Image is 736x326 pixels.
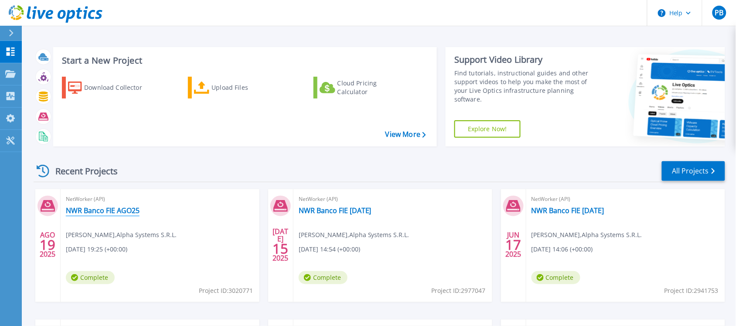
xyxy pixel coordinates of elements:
a: View More [385,130,426,139]
a: NWR Banco FIE AGO25 [66,206,140,215]
h3: Start a New Project [62,56,426,65]
a: NWR Banco FIE [DATE] [299,206,371,215]
span: NetWorker (API) [299,194,487,204]
div: Download Collector [84,79,154,96]
span: NetWorker (API) [66,194,254,204]
span: [DATE] 14:06 (+00:00) [532,244,593,254]
span: 17 [505,241,521,248]
span: Project ID: 2941753 [664,286,719,295]
a: NWR Banco FIE [DATE] [532,206,604,215]
div: JUN 2025 [505,229,521,261]
span: Complete [532,271,580,284]
span: NetWorker (API) [532,194,720,204]
div: [DATE] 2025 [272,229,289,261]
div: Find tutorials, instructional guides and other support videos to help you make the most of your L... [454,69,596,104]
span: [PERSON_NAME] , Alpha Systems S.R.L. [299,230,409,240]
span: 15 [273,245,288,252]
span: Project ID: 2977047 [432,286,486,295]
a: All Projects [662,161,725,181]
span: Complete [66,271,115,284]
a: Download Collector [62,77,159,98]
span: Project ID: 3020771 [199,286,253,295]
span: PB [715,9,723,16]
div: Support Video Library [454,54,596,65]
div: AGO 2025 [39,229,56,261]
div: Cloud Pricing Calculator [337,79,407,96]
span: [DATE] 14:54 (+00:00) [299,244,360,254]
span: Complete [299,271,348,284]
span: 19 [40,241,55,248]
a: Explore Now! [454,120,521,138]
div: Recent Projects [34,160,129,182]
span: [PERSON_NAME] , Alpha Systems S.R.L. [66,230,177,240]
a: Cloud Pricing Calculator [313,77,411,98]
a: Upload Files [188,77,285,98]
div: Upload Files [211,79,281,96]
span: [DATE] 19:25 (+00:00) [66,244,127,254]
span: [PERSON_NAME] , Alpha Systems S.R.L. [532,230,642,240]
